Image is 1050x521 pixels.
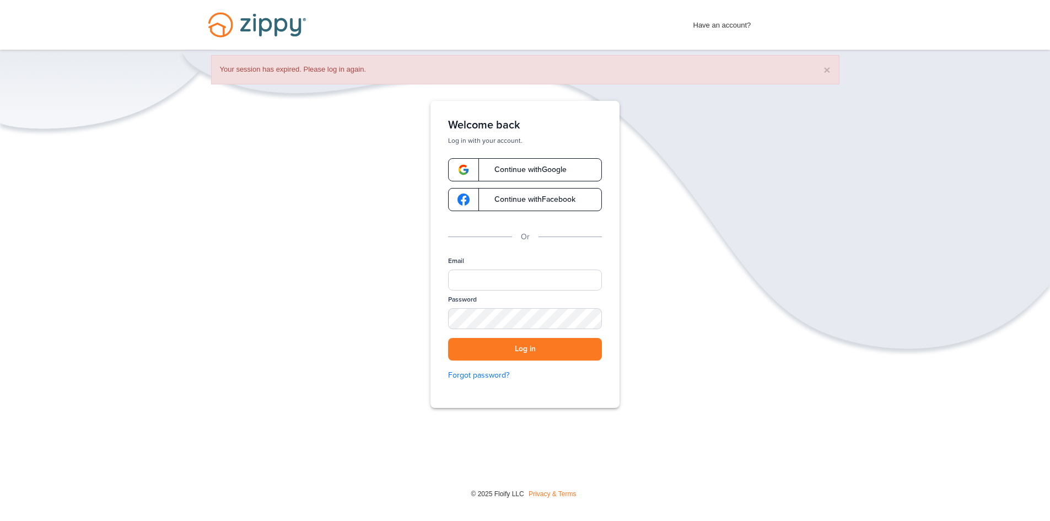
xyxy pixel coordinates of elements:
[823,64,830,76] button: ×
[521,231,530,243] p: Or
[448,158,602,181] a: google-logoContinue withGoogle
[448,136,602,145] p: Log in with your account.
[448,308,602,329] input: Password
[448,119,602,132] h1: Welcome back
[457,194,470,206] img: google-logo
[448,369,602,382] a: Forgot password?
[693,14,751,31] span: Have an account?
[457,164,470,176] img: google-logo
[529,490,576,498] a: Privacy & Terms
[483,196,575,203] span: Continue with Facebook
[448,256,464,266] label: Email
[448,270,602,291] input: Email
[483,166,567,174] span: Continue with Google
[211,55,839,84] div: Your session has expired. Please log in again.
[448,188,602,211] a: google-logoContinue withFacebook
[448,295,477,304] label: Password
[448,338,602,361] button: Log in
[471,490,524,498] span: © 2025 Floify LLC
